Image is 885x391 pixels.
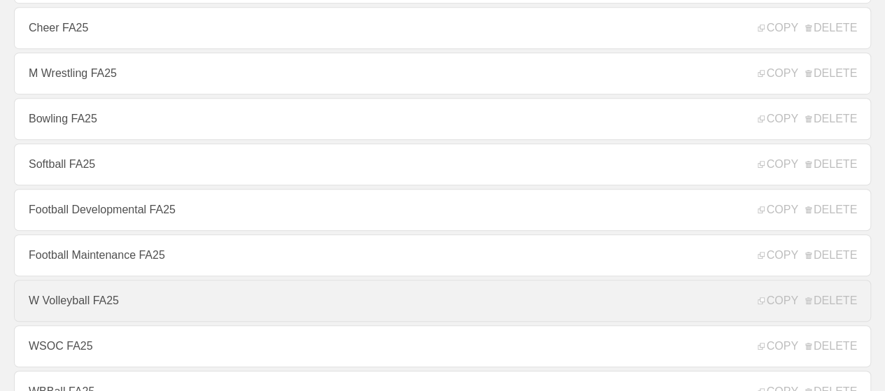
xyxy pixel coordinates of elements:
[758,113,798,125] span: COPY
[805,22,857,34] span: DELETE
[14,143,871,185] a: Softball FA25
[805,113,857,125] span: DELETE
[14,189,871,231] a: Football Developmental FA25
[815,324,885,391] iframe: Chat Widget
[14,52,871,94] a: M Wrestling FA25
[805,340,857,353] span: DELETE
[805,204,857,216] span: DELETE
[758,204,798,216] span: COPY
[805,158,857,171] span: DELETE
[758,340,798,353] span: COPY
[758,158,798,171] span: COPY
[805,249,857,262] span: DELETE
[805,294,857,307] span: DELETE
[758,249,798,262] span: COPY
[14,98,871,140] a: Bowling FA25
[805,67,857,80] span: DELETE
[14,7,871,49] a: Cheer FA25
[758,294,798,307] span: COPY
[14,234,871,276] a: Football Maintenance FA25
[758,22,798,34] span: COPY
[14,280,871,322] a: W Volleyball FA25
[758,67,798,80] span: COPY
[14,325,871,367] a: WSOC FA25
